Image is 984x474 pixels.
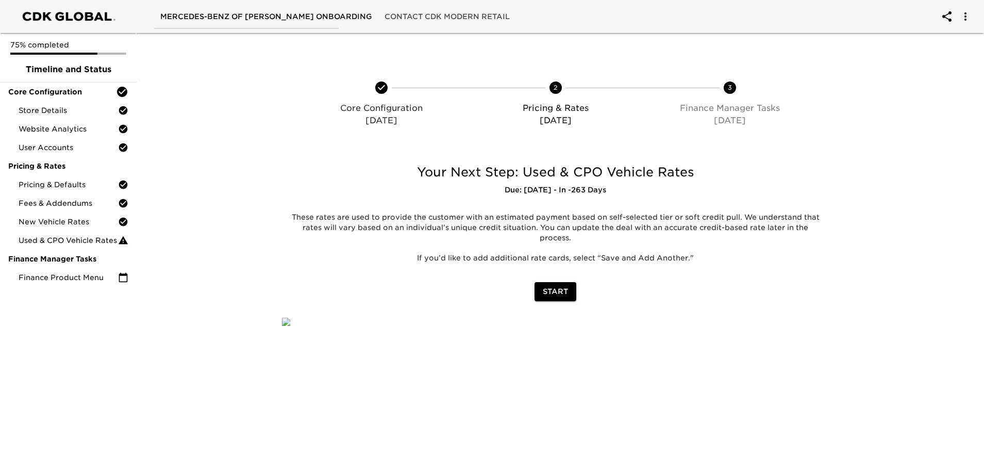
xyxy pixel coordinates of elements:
p: [DATE] [647,115,813,127]
span: Fees & Addendums [19,198,118,208]
button: account of current user [935,4,959,29]
span: Website Analytics [19,124,118,134]
span: These rates are used to provide the customer with an estimated payment based on self-selected tie... [292,213,822,242]
span: Core Configuration [8,87,116,97]
span: User Accounts [19,142,118,153]
span: Timeline and Status [8,63,128,76]
span: Pricing & Rates [8,161,128,171]
p: 75% completed [10,40,126,50]
h6: Due: [DATE] - In -263 Days [282,185,829,196]
text: 3 [728,84,732,91]
p: Finance Manager Tasks [647,102,813,115]
span: Used & CPO Vehicle Rates [19,235,118,246]
span: If you’d like to add additional rate cards, select “Save and Add Another." [417,254,694,262]
p: Core Configuration [298,102,464,115]
span: Start [543,285,568,298]
p: Pricing & Rates [473,102,639,115]
span: Finance Manager Tasks [8,254,128,264]
span: Contact CDK Modern Retail [385,10,510,23]
p: [DATE] [298,115,464,127]
text: 2 [554,84,558,91]
span: Mercedes-Benz of [PERSON_NAME] Onboarding [160,10,372,23]
button: Start [535,282,576,301]
span: New Vehicle Rates [19,217,118,227]
span: Store Details [19,105,118,116]
button: account of current user [953,4,978,29]
h5: Your Next Step: Used & CPO Vehicle Rates [282,164,829,181]
p: [DATE] [473,115,639,127]
img: qkibX1zbU72zw90W6Gan%2FTemplates%2FRjS7uaFIXtg43HUzxvoG%2F3e51d9d6-1114-4229-a5bf-f5ca567b6beb.jpg [282,318,290,326]
span: Pricing & Defaults [19,179,118,190]
span: Finance Product Menu [19,272,118,283]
